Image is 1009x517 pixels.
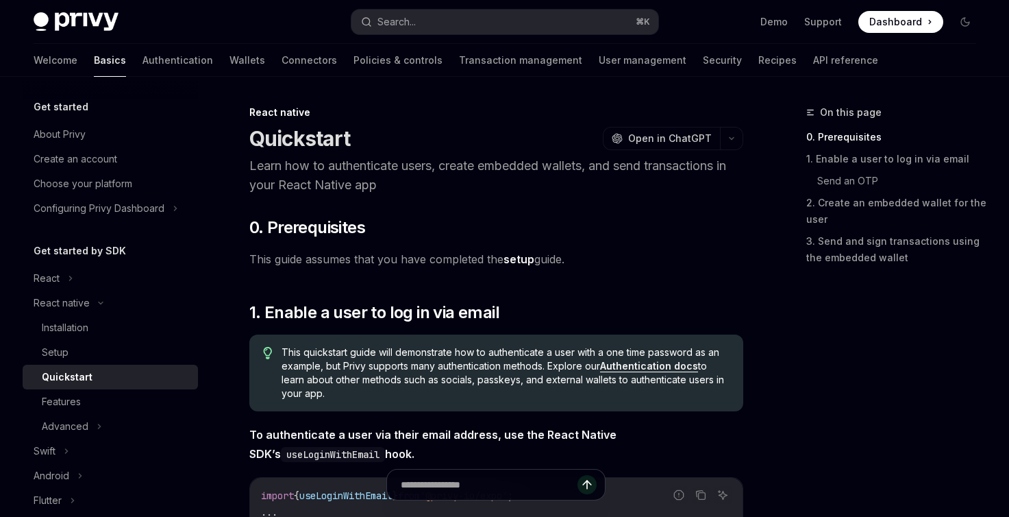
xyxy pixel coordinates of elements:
[23,414,198,439] button: Advanced
[806,170,987,192] a: Send an OTP
[34,99,88,115] h5: Get started
[459,44,582,77] a: Transaction management
[628,132,712,145] span: Open in ChatGPT
[23,340,198,365] a: Setup
[401,470,577,500] input: Ask a question...
[34,126,86,143] div: About Privy
[600,360,698,372] a: Authentication docs
[34,492,62,509] div: Flutter
[760,15,788,29] a: Demo
[142,44,213,77] a: Authentication
[813,44,878,77] a: API reference
[282,44,337,77] a: Connectors
[806,126,987,148] a: 0. Prerequisites
[703,44,742,77] a: Security
[94,44,126,77] a: Basics
[858,11,943,33] a: Dashboard
[806,230,987,269] a: 3. Send and sign transactions using the embedded wallet
[34,151,117,167] div: Create an account
[34,12,119,32] img: dark logo
[34,176,132,192] div: Choose your platform
[820,104,882,121] span: On this page
[249,302,499,324] span: 1. Enable a user to log in via email
[249,250,743,269] span: This guide assumes that you have completed the guide.
[954,11,976,33] button: Toggle dark mode
[34,44,77,77] a: Welcome
[351,10,658,34] button: Search...⌘K
[806,192,987,230] a: 2. Create an embedded wallet for the user
[42,418,88,435] div: Advanced
[282,346,729,400] span: This quickstart guide will demonstrate how to authenticate a user with a one time password as an ...
[249,217,365,239] span: 0. Prerequisites
[42,344,68,361] div: Setup
[42,369,92,385] div: Quickstart
[249,106,743,119] div: React native
[377,14,416,30] div: Search...
[23,389,198,414] a: Features
[23,488,198,513] button: Flutter
[23,291,198,315] button: React native
[353,44,443,77] a: Policies & controls
[34,443,55,459] div: Swift
[229,44,265,77] a: Wallets
[23,439,198,464] button: Swift
[23,315,198,340] a: Installation
[34,200,164,217] div: Configuring Privy Dashboard
[23,464,198,488] button: Android
[249,126,351,151] h1: Quickstart
[34,468,69,484] div: Android
[23,171,198,196] a: Choose your platform
[23,147,198,171] a: Create an account
[577,475,597,494] button: Send message
[603,127,720,150] button: Open in ChatGPT
[42,394,81,410] div: Features
[804,15,842,29] a: Support
[758,44,797,77] a: Recipes
[281,447,385,462] code: useLoginWithEmail
[636,16,650,27] span: ⌘ K
[806,148,987,170] a: 1. Enable a user to log in via email
[869,15,922,29] span: Dashboard
[263,347,273,359] svg: Tip
[34,270,60,287] div: React
[23,196,198,221] button: Configuring Privy Dashboard
[23,122,198,147] a: About Privy
[42,320,88,336] div: Installation
[23,365,198,389] a: Quickstart
[249,156,743,195] p: Learn how to authenticate users, create embedded wallets, and send transactions in your React Nat...
[23,266,198,291] button: React
[503,252,534,267] a: setup
[249,428,616,461] strong: To authenticate a user via their email address, use the React Native SDK’s hook.
[34,295,90,311] div: React native
[34,243,126,259] h5: Get started by SDK
[599,44,686,77] a: User management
